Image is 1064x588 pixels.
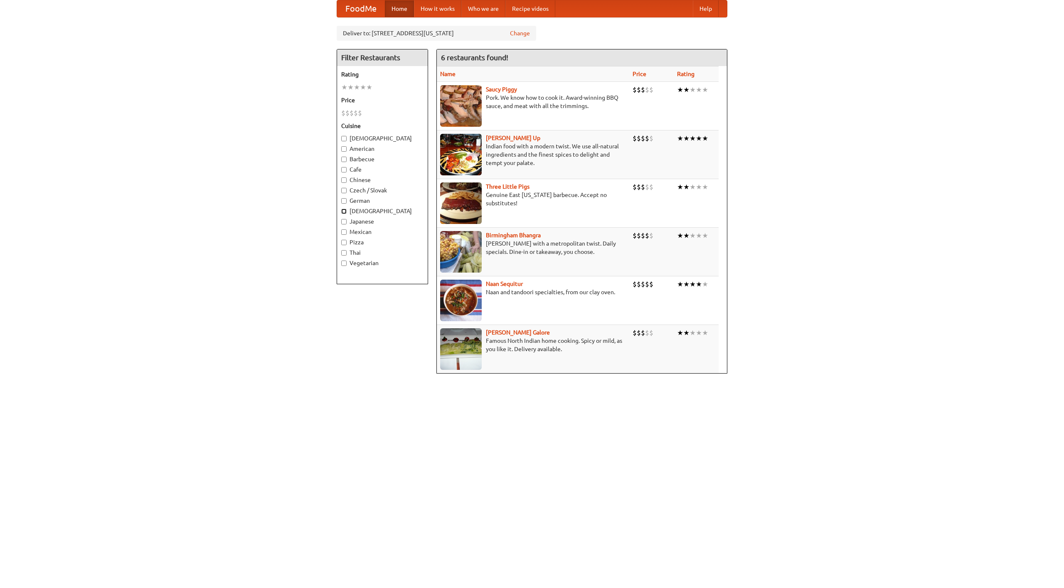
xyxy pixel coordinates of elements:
[341,259,424,267] label: Vegetarian
[341,177,347,183] input: Chinese
[633,71,646,77] a: Price
[341,96,424,104] h5: Price
[702,231,708,240] li: ★
[677,71,695,77] a: Rating
[645,231,649,240] li: $
[649,328,653,337] li: $
[341,219,347,224] input: Japanese
[690,182,696,192] li: ★
[649,85,653,94] li: $
[341,198,347,204] input: German
[440,142,626,167] p: Indian food with a modern twist. We use all-natural ingredients and the finest spices to delight ...
[341,240,347,245] input: Pizza
[683,231,690,240] li: ★
[637,85,641,94] li: $
[341,70,424,79] h5: Rating
[677,134,683,143] li: ★
[486,183,530,190] a: Three Little Pigs
[341,238,424,246] label: Pizza
[633,280,637,289] li: $
[345,108,350,118] li: $
[641,280,645,289] li: $
[341,197,424,205] label: German
[696,231,702,240] li: ★
[637,280,641,289] li: $
[693,0,719,17] a: Help
[341,83,347,92] li: ★
[683,280,690,289] li: ★
[441,54,508,62] ng-pluralize: 6 restaurants found!
[341,188,347,193] input: Czech / Slovak
[337,26,536,41] div: Deliver to: [STREET_ADDRESS][US_STATE]
[486,135,540,141] a: [PERSON_NAME] Up
[337,0,385,17] a: FoodMe
[341,155,424,163] label: Barbecue
[683,328,690,337] li: ★
[486,232,541,239] a: Birmingham Bhangra
[440,328,482,370] img: currygalore.jpg
[677,182,683,192] li: ★
[341,165,424,174] label: Cafe
[641,182,645,192] li: $
[649,134,653,143] li: $
[341,146,347,152] input: American
[505,0,555,17] a: Recipe videos
[341,108,345,118] li: $
[641,231,645,240] li: $
[440,93,626,110] p: Pork. We know how to cook it. Award-winning BBQ sauce, and meat with all the trimmings.
[341,176,424,184] label: Chinese
[702,182,708,192] li: ★
[645,134,649,143] li: $
[440,239,626,256] p: [PERSON_NAME] with a metropolitan twist. Daily specials. Dine-in or takeaway, you choose.
[702,134,708,143] li: ★
[341,207,424,215] label: [DEMOGRAPHIC_DATA]
[649,182,653,192] li: $
[358,108,362,118] li: $
[341,250,347,256] input: Thai
[633,328,637,337] li: $
[641,328,645,337] li: $
[696,280,702,289] li: ★
[440,134,482,175] img: curryup.jpg
[702,85,708,94] li: ★
[645,85,649,94] li: $
[440,182,482,224] img: littlepigs.jpg
[341,122,424,130] h5: Cuisine
[677,231,683,240] li: ★
[683,182,690,192] li: ★
[440,191,626,207] p: Genuine East [US_STATE] barbecue. Accept no substitutes!
[341,157,347,162] input: Barbecue
[633,85,637,94] li: $
[337,49,428,66] h4: Filter Restaurants
[633,231,637,240] li: $
[486,329,550,336] a: [PERSON_NAME] Galore
[461,0,505,17] a: Who we are
[641,85,645,94] li: $
[341,248,424,257] label: Thai
[649,280,653,289] li: $
[696,85,702,94] li: ★
[696,134,702,143] li: ★
[696,182,702,192] li: ★
[440,71,456,77] a: Name
[510,29,530,37] a: Change
[677,85,683,94] li: ★
[633,182,637,192] li: $
[350,108,354,118] li: $
[690,328,696,337] li: ★
[677,328,683,337] li: ★
[683,85,690,94] li: ★
[341,217,424,226] label: Japanese
[341,229,347,235] input: Mexican
[440,231,482,273] img: bhangra.jpg
[341,167,347,172] input: Cafe
[677,280,683,289] li: ★
[645,182,649,192] li: $
[354,83,360,92] li: ★
[354,108,358,118] li: $
[440,280,482,321] img: naansequitur.jpg
[341,261,347,266] input: Vegetarian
